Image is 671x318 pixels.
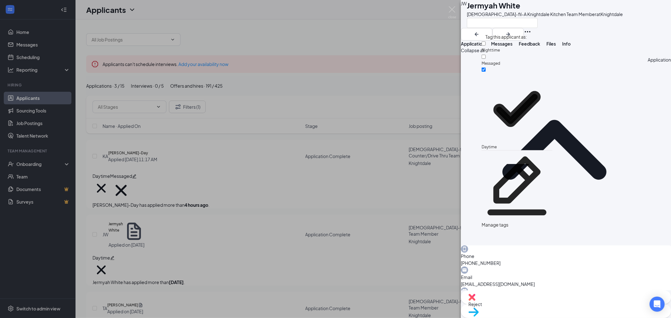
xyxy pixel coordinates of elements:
span: Phone [461,253,671,260]
svg: ArrowLeftNew [473,30,480,38]
div: Open Intercom Messenger [650,297,665,312]
div: [DEMOGRAPHIC_DATA]-fil-A Knightdale Kitchen Team Member at Knightdale [467,11,623,18]
span: Tag this applicant as: [482,30,531,41]
input: Nighttime [482,41,486,46]
span: Messaged [482,61,500,66]
svg: Checkmark [482,74,552,144]
button: ArrowLeftNew [461,28,492,41]
span: Info [562,41,571,47]
span: Nighttime [482,48,500,52]
div: Manage tags [482,221,552,228]
span: Collapse all [461,47,671,54]
div: Application [648,56,671,243]
button: ArrowRight [492,28,524,41]
span: Daytime [482,145,497,149]
svg: Pencil [482,151,552,221]
span: Reject [468,301,663,308]
span: Email [461,274,671,281]
input: Daytime [482,68,486,72]
svg: Ellipses [524,28,531,36]
svg: ArrowRight [504,30,512,38]
span: [PHONE_NUMBER] [461,260,671,266]
svg: ChevronUp [461,56,648,243]
span: [EMAIL_ADDRESS][DOMAIN_NAME] [461,281,671,288]
input: Messaged [482,55,486,59]
span: Application [461,41,485,47]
